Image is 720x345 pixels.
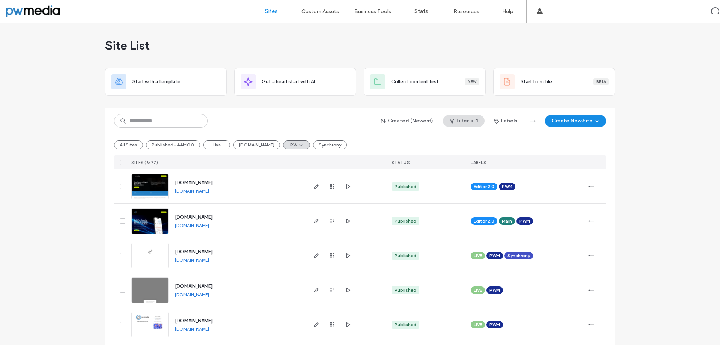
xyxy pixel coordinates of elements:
[394,218,416,224] div: Published
[175,257,209,263] a: [DOMAIN_NAME]
[391,160,409,165] span: STATUS
[265,8,278,15] label: Sites
[394,252,416,259] div: Published
[593,78,609,85] div: Beta
[374,115,440,127] button: Created (Newest)
[146,140,200,149] button: Published - AAMCO
[394,321,416,328] div: Published
[301,8,339,15] label: Custom Assets
[175,326,209,332] a: [DOMAIN_NAME]
[175,318,213,324] a: [DOMAIN_NAME]
[175,180,213,185] a: [DOMAIN_NAME]
[502,8,513,15] label: Help
[474,183,494,190] span: Editor 2.0
[502,183,512,190] span: PWM
[487,115,524,127] button: Labels
[493,68,615,96] div: Start from fileBeta
[453,8,479,15] label: Resources
[175,223,209,228] a: [DOMAIN_NAME]
[131,160,158,165] span: SITES (6/77)
[414,8,428,15] label: Stats
[507,252,530,259] span: Synchrony
[132,78,180,86] span: Start with a template
[313,140,347,149] button: Synchrony
[520,78,552,86] span: Start from file
[545,115,606,127] button: Create New Site
[465,78,479,85] div: New
[502,218,512,224] span: Main
[175,188,209,194] a: [DOMAIN_NAME]
[471,160,486,165] span: LABELS
[489,287,500,294] span: PWM
[354,8,391,15] label: Business Tools
[105,38,150,53] span: Site List
[443,115,484,127] button: Filter1
[105,68,227,96] div: Start with a template
[262,78,315,86] span: Get a head start with AI
[233,140,280,149] button: [DOMAIN_NAME]
[175,249,213,255] a: [DOMAIN_NAME]
[474,287,482,294] span: LIVE
[474,218,494,224] span: Editor 2.0
[519,218,530,224] span: PWM
[391,78,439,86] span: Collect content first
[489,252,500,259] span: PWM
[234,68,356,96] div: Get a head start with AI
[474,321,482,328] span: LIVE
[489,321,500,328] span: PWM
[283,140,310,149] button: PW
[474,252,482,259] span: LIVE
[175,292,209,297] a: [DOMAIN_NAME]
[203,140,230,149] button: Live
[394,287,416,294] div: Published
[364,68,486,96] div: Collect content firstNew
[175,214,213,220] a: [DOMAIN_NAME]
[394,183,416,190] div: Published
[175,283,213,289] a: [DOMAIN_NAME]
[114,140,143,149] button: All Sites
